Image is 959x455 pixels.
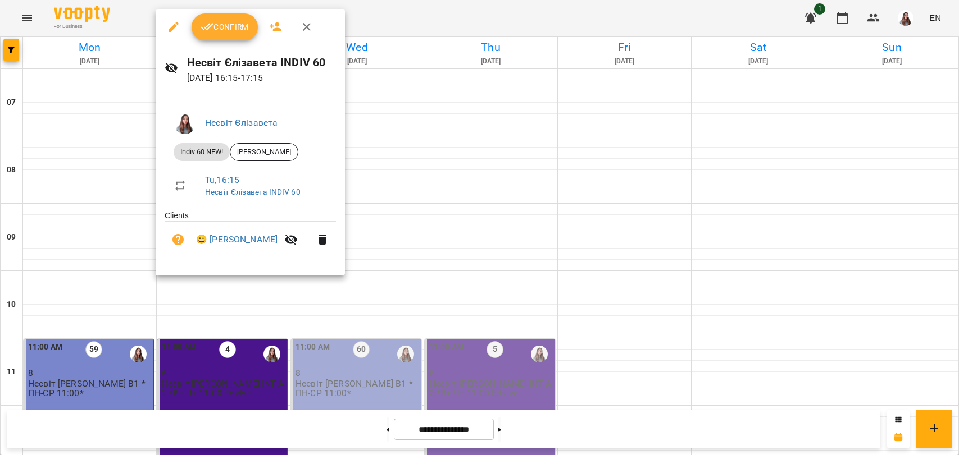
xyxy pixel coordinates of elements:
a: Несвіт Єлізавета INDIV 60 [205,187,301,196]
button: Confirm [192,13,258,40]
div: [PERSON_NAME] [230,143,298,161]
ul: Clients [165,210,336,262]
button: Unpaid. Bill the attendance? [165,226,192,253]
span: Confirm [201,20,249,34]
p: [DATE] 16:15 - 17:15 [187,71,336,85]
a: Tu , 16:15 [205,174,239,185]
span: Indiv 60 NEW! [174,147,230,157]
img: a5c51dc64ebbb1389a9d34467d35a8f5.JPG [174,112,196,134]
span: [PERSON_NAME] [230,147,298,157]
a: 😀 [PERSON_NAME] [196,233,278,246]
a: Несвіт Єлізавета [205,117,278,128]
h6: Несвіт Єлізавета INDIV 60 [187,54,336,71]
